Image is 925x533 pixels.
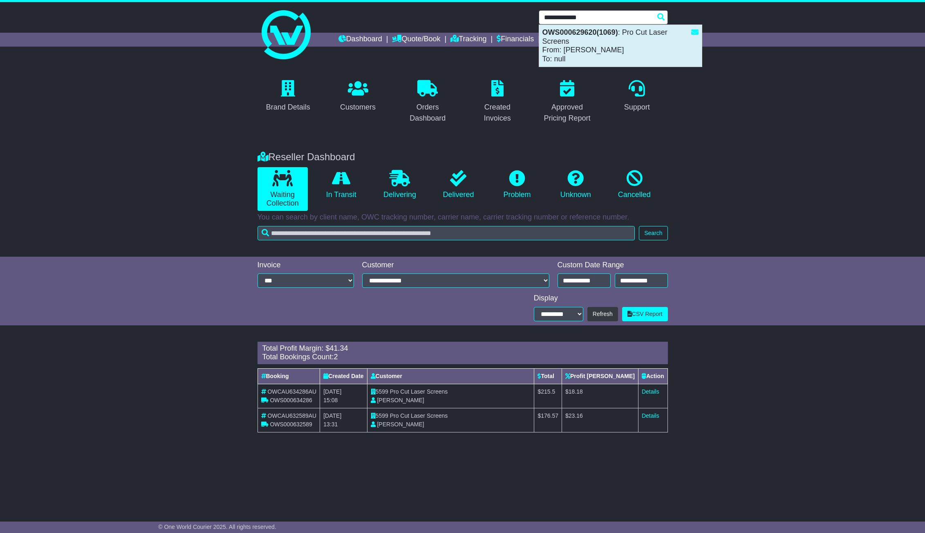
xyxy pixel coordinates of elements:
div: Customer [362,261,549,270]
span: [DATE] [323,388,341,395]
a: Created Invoices [467,77,529,127]
a: Waiting Collection [258,167,308,211]
div: Support [624,102,650,113]
span: 13:31 [323,421,338,428]
span: OWS000632589 [270,421,312,428]
a: In Transit [316,167,366,202]
div: Orders Dashboard [402,102,453,124]
a: Financials [497,33,534,47]
span: [PERSON_NAME] [377,421,424,428]
div: Total Bookings Count: [262,353,663,362]
div: Custom Date Range [558,261,668,270]
th: Customer [367,368,534,384]
a: Customers [335,77,381,116]
p: You can search by client name, OWC tracking number, carrier name, carrier tracking number or refe... [258,213,668,222]
a: Tracking [450,33,486,47]
a: Dashboard [338,33,382,47]
span: 2 [334,353,338,361]
span: 5599 [376,412,388,419]
a: Unknown [551,167,601,202]
span: Pro Cut Laser Screens [390,388,448,395]
span: 176.57 [541,412,558,419]
a: Details [642,388,659,395]
span: 215.5 [541,388,555,395]
td: $ [562,384,638,408]
div: Invoice [258,261,354,270]
div: : Pro Cut Laser Screens From: [PERSON_NAME] To: null [539,25,702,67]
a: CSV Report [622,307,668,321]
th: Action [638,368,667,384]
span: OWS000634286 [270,397,312,403]
span: [PERSON_NAME] [377,397,424,403]
span: 15:08 [323,397,338,403]
a: Support [619,77,655,116]
button: Refresh [587,307,618,321]
a: Orders Dashboard [397,77,459,127]
th: Created Date [320,368,367,384]
span: Pro Cut Laser Screens [390,412,448,419]
div: Reseller Dashboard [253,151,672,163]
a: Cancelled [609,167,659,202]
div: Customers [340,102,376,113]
a: Details [642,412,659,419]
span: OWCAU632589AU [267,412,316,419]
div: Created Invoices [472,102,523,124]
button: Search [639,226,667,240]
span: [DATE] [323,412,341,419]
a: Approved Pricing Report [536,77,598,127]
span: © One World Courier 2025. All rights reserved. [158,524,276,530]
div: Total Profit Margin: $ [262,344,663,353]
a: Quote/Book [392,33,440,47]
span: OWCAU634286AU [267,388,316,395]
div: Approved Pricing Report [542,102,593,124]
th: Booking [258,368,320,384]
span: 41.34 [330,344,348,352]
td: $ [562,408,638,432]
td: $ [534,384,562,408]
div: Display [534,294,668,303]
th: Profit [PERSON_NAME] [562,368,638,384]
strong: OWS000629620(1069) [542,28,618,36]
span: 23.16 [569,412,583,419]
a: Brand Details [261,77,316,116]
a: Problem [492,167,542,202]
div: Brand Details [266,102,310,113]
th: Total [534,368,562,384]
span: 18.18 [569,388,583,395]
span: 5599 [376,388,388,395]
a: Delivering [374,167,425,202]
td: $ [534,408,562,432]
a: Delivered [433,167,484,202]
